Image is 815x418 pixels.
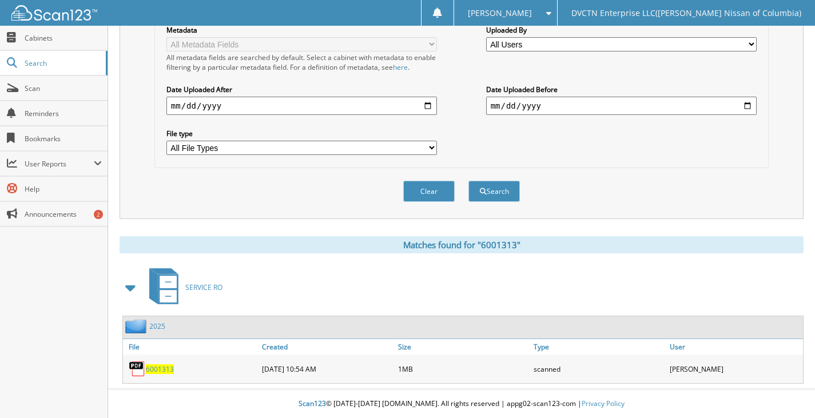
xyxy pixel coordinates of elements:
div: [PERSON_NAME] [667,357,803,380]
div: Matches found for "6001313" [120,236,804,253]
a: File [123,339,259,355]
input: end [486,97,757,115]
a: 2025 [149,321,165,331]
a: here [393,62,408,72]
label: Uploaded By [486,25,757,35]
span: Scan123 [299,399,326,408]
label: Metadata [166,25,438,35]
img: scan123-logo-white.svg [11,5,97,21]
div: [DATE] 10:54 AM [259,357,395,380]
input: start [166,97,438,115]
img: PDF.png [129,360,146,377]
span: Announcements [25,209,102,219]
a: SERVICE RO [142,265,222,310]
a: Privacy Policy [582,399,625,408]
a: 6001313 [146,364,174,374]
div: © [DATE]-[DATE] [DOMAIN_NAME]. All rights reserved | appg02-scan123-com | [108,390,815,418]
a: Size [395,339,531,355]
div: All metadata fields are searched by default. Select a cabinet with metadata to enable filtering b... [166,53,438,72]
iframe: Chat Widget [758,363,815,418]
button: Search [468,181,520,202]
img: folder2.png [125,319,149,333]
span: Reminders [25,109,102,118]
span: Search [25,58,100,68]
button: Clear [403,181,455,202]
span: Scan [25,83,102,93]
div: scanned [531,357,667,380]
span: Help [25,184,102,194]
a: Type [531,339,667,355]
a: Created [259,339,395,355]
span: DVCTN Enterprise LLC([PERSON_NAME] Nissan of Columbia) [571,10,801,17]
span: SERVICE RO [185,282,222,292]
span: User Reports [25,159,94,169]
label: Date Uploaded Before [486,85,757,94]
span: Cabinets [25,33,102,43]
label: File type [166,129,438,138]
div: 1MB [395,357,531,380]
span: [PERSON_NAME] [468,10,532,17]
span: Bookmarks [25,134,102,144]
a: User [667,339,803,355]
div: 2 [94,210,103,219]
label: Date Uploaded After [166,85,438,94]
